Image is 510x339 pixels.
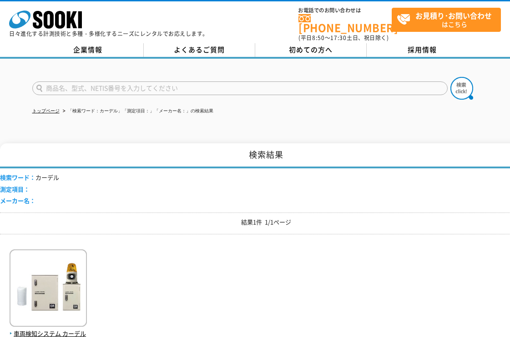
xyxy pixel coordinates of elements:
strong: お見積り･お問い合わせ [415,10,492,21]
li: 「検索ワード：カーデル」「測定項目：」「メーカー名：」の検索結果 [61,106,213,116]
a: トップページ [32,108,60,113]
p: 日々進化する計測技術と多種・多様化するニーズにレンタルでお応えします。 [9,31,208,36]
a: 企業情報 [32,43,144,57]
span: お電話でのお問い合わせは [298,8,392,13]
a: [PHONE_NUMBER] [298,14,392,33]
a: 初めての方へ [255,43,367,57]
span: はこちら [397,8,500,31]
span: 8:50 [312,34,325,42]
input: 商品名、型式、NETIS番号を入力してください [32,81,448,95]
img: btn_search.png [450,77,473,100]
a: よくあるご質問 [144,43,255,57]
span: 初めての方へ [289,45,333,55]
span: 17:30 [330,34,347,42]
span: (平日 ～ 土日、祝日除く) [298,34,389,42]
a: お見積り･お問い合わせはこちら [392,8,501,32]
img: カーデル（無線・100V電源式） [10,249,87,329]
a: 採用情報 [367,43,478,57]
